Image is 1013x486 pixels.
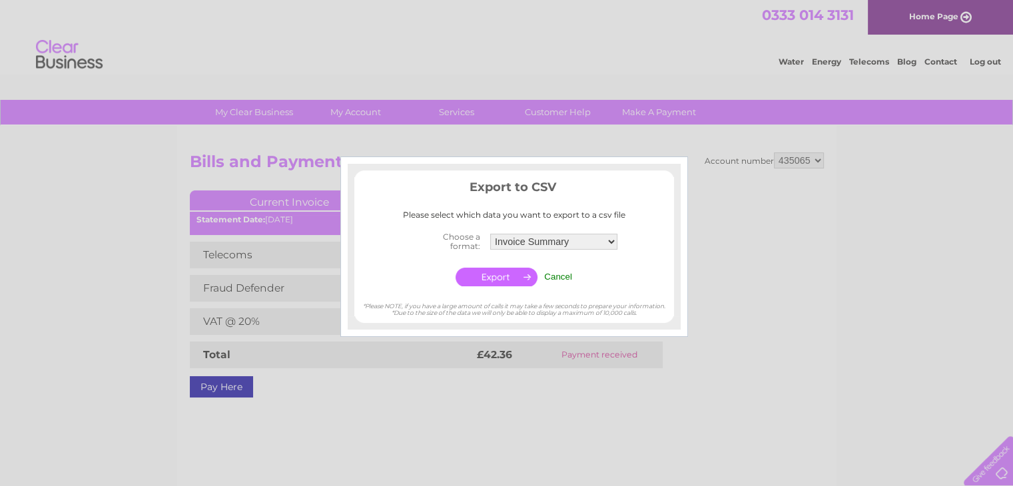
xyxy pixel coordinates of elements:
[969,57,1000,67] a: Log out
[897,57,916,67] a: Blog
[762,7,854,23] a: 0333 014 3131
[354,178,674,201] h3: Export to CSV
[544,272,572,282] input: Cancel
[812,57,841,67] a: Energy
[779,57,804,67] a: Water
[192,7,822,65] div: Clear Business is a trading name of Verastar Limited (registered in [GEOGRAPHIC_DATA] No. 3667643...
[407,228,487,255] th: Choose a format:
[354,210,674,220] div: Please select which data you want to export to a csv file
[354,290,674,317] div: *Please NOTE, if you have a large amount of calls it may take a few seconds to prepare your infor...
[849,57,889,67] a: Telecoms
[35,35,103,75] img: logo.png
[924,57,957,67] a: Contact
